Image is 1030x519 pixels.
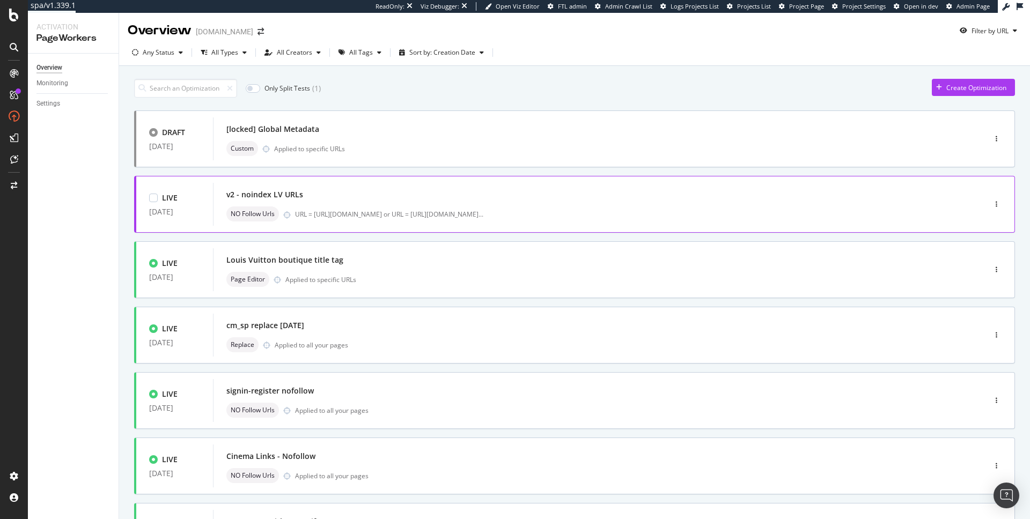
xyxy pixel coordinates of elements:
[226,272,269,287] div: neutral label
[196,44,251,61] button: All Types
[972,26,1009,35] div: Filter by URL
[832,2,886,11] a: Project Settings
[727,2,771,11] a: Projects List
[264,84,310,93] div: Only Split Tests
[231,342,254,348] span: Replace
[932,79,1015,96] button: Create Optimization
[149,142,200,151] div: [DATE]
[376,2,404,11] div: ReadOnly:
[409,49,475,56] div: Sort by: Creation Date
[226,385,314,396] div: signin-register nofollow
[36,32,110,45] div: PageWorkers
[226,124,319,135] div: [locked] Global Metadata
[226,451,315,462] div: Cinema Links - Nofollow
[162,127,185,138] div: DRAFT
[211,49,238,56] div: All Types
[946,83,1006,92] div: Create Optimization
[671,2,719,10] span: Logs Projects List
[485,2,540,11] a: Open Viz Editor
[558,2,587,10] span: FTL admin
[421,2,459,11] div: Viz Debugger:
[660,2,719,11] a: Logs Projects List
[162,323,178,334] div: LIVE
[162,192,178,203] div: LIVE
[349,49,373,56] div: All Tags
[257,28,264,35] div: arrow-right-arrow-left
[957,2,990,10] span: Admin Page
[226,255,343,265] div: Louis Vuitton boutique title tag
[36,78,68,89] div: Monitoring
[36,62,62,73] div: Overview
[842,2,886,10] span: Project Settings
[226,337,259,352] div: neutral label
[143,49,174,56] div: Any Status
[779,2,824,11] a: Project Page
[295,406,369,415] div: Applied to all your pages
[295,471,369,480] div: Applied to all your pages
[128,44,187,61] button: Any Status
[149,469,200,478] div: [DATE]
[737,2,771,10] span: Projects List
[285,275,356,284] div: Applied to specific URLs
[955,22,1021,39] button: Filter by URL
[226,141,258,156] div: neutral label
[277,49,312,56] div: All Creators
[36,62,111,73] a: Overview
[162,454,178,465] div: LIVE
[226,206,279,221] div: neutral label
[196,26,253,37] div: [DOMAIN_NAME]
[36,21,110,32] div: Activation
[260,44,325,61] button: All Creators
[548,2,587,11] a: FTL admin
[149,404,200,412] div: [DATE]
[226,403,279,418] div: neutral label
[231,407,275,413] span: NO Follow Urls
[231,145,254,152] span: Custom
[312,83,321,94] div: ( 1 )
[36,78,111,89] a: Monitoring
[789,2,824,10] span: Project Page
[149,207,200,216] div: [DATE]
[226,468,279,483] div: neutral label
[231,472,275,479] span: NO Follow Urls
[162,389,178,399] div: LIVE
[36,98,111,109] a: Settings
[226,189,303,200] div: v2 - noindex LV URLs
[274,144,345,153] div: Applied to specific URLs
[226,320,304,331] div: cm_sp replace [DATE]
[149,273,200,281] div: [DATE]
[149,338,200,347] div: [DATE]
[231,211,275,217] span: NO Follow Urls
[595,2,652,11] a: Admin Crawl List
[134,79,237,98] input: Search an Optimization
[904,2,938,10] span: Open in dev
[334,44,386,61] button: All Tags
[496,2,540,10] span: Open Viz Editor
[605,2,652,10] span: Admin Crawl List
[946,2,990,11] a: Admin Page
[275,340,348,350] div: Applied to all your pages
[479,210,483,219] span: ...
[395,44,488,61] button: Sort by: Creation Date
[36,98,60,109] div: Settings
[295,210,483,219] div: URL = [URL][DOMAIN_NAME] or URL = [URL][DOMAIN_NAME]
[894,2,938,11] a: Open in dev
[128,21,192,40] div: Overview
[162,258,178,269] div: LIVE
[231,276,265,283] span: Page Editor
[994,483,1019,508] div: Open Intercom Messenger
